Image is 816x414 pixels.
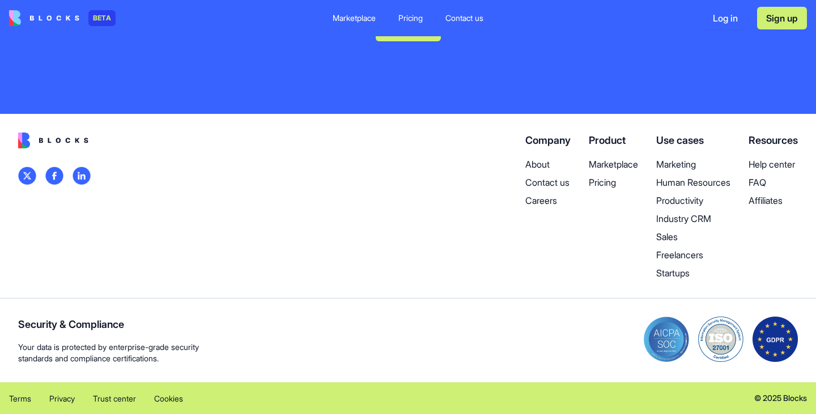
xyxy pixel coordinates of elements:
a: Trust center [93,391,136,405]
button: Sign up [757,7,807,29]
span: Product [589,134,626,146]
span: Cookies [154,394,183,403]
a: Sales [656,230,730,244]
span: Resources [749,134,798,146]
a: Contact us [436,8,492,28]
a: Pricing [589,176,638,189]
img: gdpr [753,317,798,362]
button: Log in [703,7,748,29]
a: FAQ [749,176,798,189]
img: logo [18,167,36,185]
a: Cookies [154,391,183,405]
span: Use cases [656,134,704,146]
a: Marketplace [589,157,638,171]
span: Security & Compliance [18,317,199,332]
a: Startups [656,266,730,280]
a: Terms [9,391,31,405]
img: logo [9,10,79,26]
div: Marketplace [333,12,376,24]
a: BETA [9,10,116,26]
span: Your data is protected by enterprise-grade security standards and compliance certifications. [18,342,199,364]
a: Freelancers [656,248,730,262]
img: logo [45,167,63,185]
a: Human Resources [656,176,730,189]
a: Contact us [525,176,571,189]
img: logo [18,133,88,148]
div: BETA [88,10,116,26]
a: About [525,157,571,171]
a: Affiliates [749,194,798,207]
a: Help center [749,157,798,171]
span: Terms [9,394,31,403]
a: Marketplace [324,8,385,28]
span: Privacy [49,394,75,403]
img: soc2 [644,317,689,362]
span: Trust center [93,394,136,403]
a: Productivity [656,194,730,207]
div: Contact us [445,12,483,24]
a: Careers [525,194,571,207]
a: Pricing [389,8,432,28]
img: iso-27001 [698,317,743,362]
a: Marketing [656,157,730,171]
a: Privacy [49,391,75,405]
div: Pricing [398,12,423,24]
a: Industry CRM [656,212,730,225]
span: Company [525,134,571,146]
img: logo [73,167,91,185]
span: © 2025 Blocks [754,392,807,404]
